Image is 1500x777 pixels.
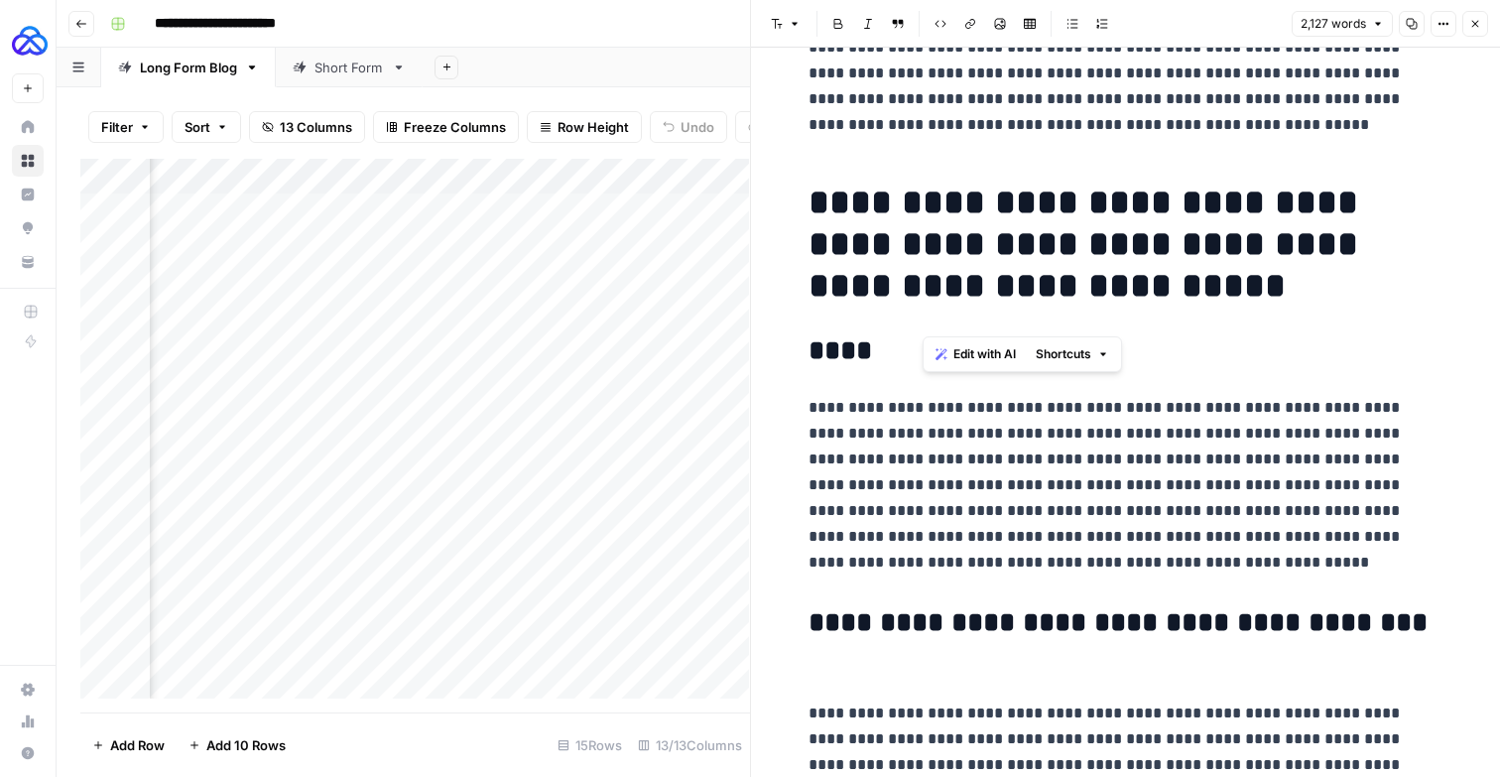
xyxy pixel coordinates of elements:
[206,735,286,755] span: Add 10 Rows
[88,111,164,143] button: Filter
[527,111,642,143] button: Row Height
[373,111,519,143] button: Freeze Columns
[404,117,506,137] span: Freeze Columns
[177,729,298,761] button: Add 10 Rows
[12,111,44,143] a: Home
[12,737,44,769] button: Help + Support
[110,735,165,755] span: Add Row
[928,341,1024,367] button: Edit with AI
[140,58,237,77] div: Long Form Blog
[12,246,44,278] a: Your Data
[12,16,44,65] button: Workspace: AUQ
[12,674,44,706] a: Settings
[12,706,44,737] a: Usage
[1301,15,1366,33] span: 2,127 words
[681,117,714,137] span: Undo
[550,729,630,761] div: 15 Rows
[650,111,727,143] button: Undo
[12,145,44,177] a: Browse
[12,179,44,210] a: Insights
[249,111,365,143] button: 13 Columns
[280,117,352,137] span: 13 Columns
[101,117,133,137] span: Filter
[80,729,177,761] button: Add Row
[172,111,241,143] button: Sort
[1036,345,1091,363] span: Shortcuts
[1028,341,1117,367] button: Shortcuts
[185,117,210,137] span: Sort
[558,117,629,137] span: Row Height
[101,48,276,87] a: Long Form Blog
[630,729,750,761] div: 13/13 Columns
[953,345,1016,363] span: Edit with AI
[12,212,44,244] a: Opportunities
[12,23,48,59] img: AUQ Logo
[314,58,384,77] div: Short Form
[1292,11,1393,37] button: 2,127 words
[276,48,423,87] a: Short Form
